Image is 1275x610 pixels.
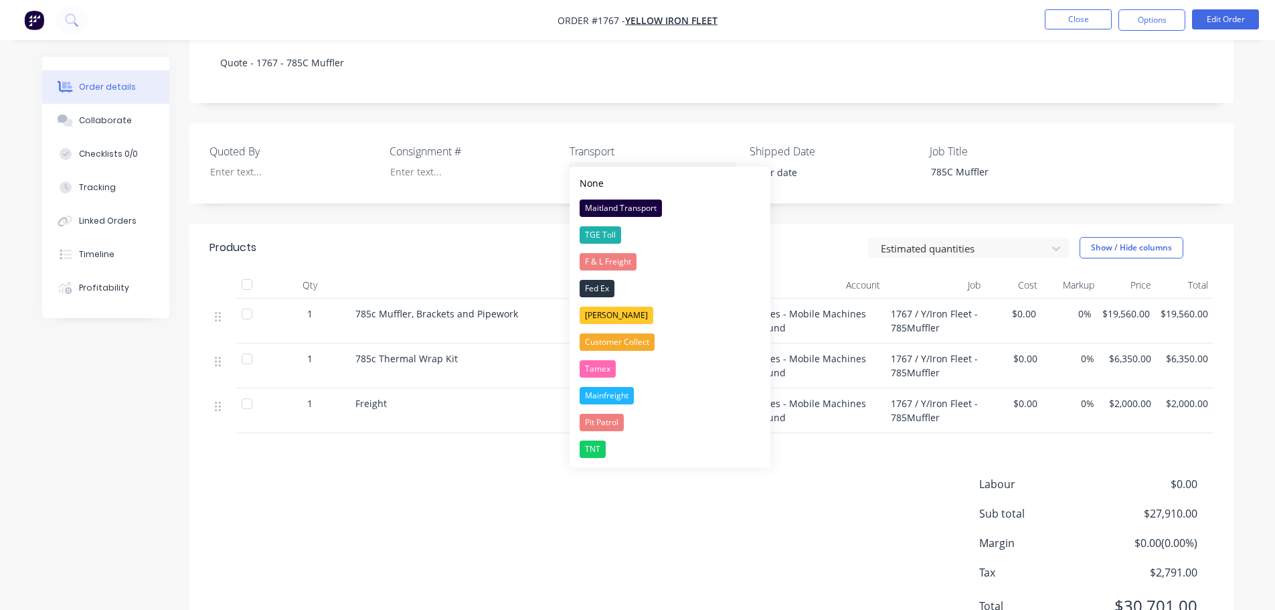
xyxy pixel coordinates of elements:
div: Tamex [580,360,616,378]
div: Qty [270,272,350,299]
div: Tracking [79,181,116,194]
div: Maitland Transport [580,200,662,217]
span: $0.00 [991,352,1037,366]
div: F & L Freight [580,253,636,271]
div: Cost [986,272,1043,299]
button: Edit Order [1192,9,1259,29]
span: $2,791.00 [1098,564,1197,581]
button: Profitability [42,271,169,305]
span: $6,350.00 [1162,352,1208,366]
div: TNT [580,441,606,458]
span: $0.00 [991,307,1036,321]
div: Account [752,272,885,299]
div: Total [1157,272,1213,299]
span: 0% [1048,396,1094,410]
label: Transport [570,143,737,159]
div: Pit Patrol [580,414,624,431]
button: Maitland Transport [570,195,770,222]
button: Close [1045,9,1112,29]
div: None [580,176,604,190]
div: 1767 / Y/Iron Fleet - 785Muffler [885,299,986,344]
button: Order details [42,70,169,104]
span: $19,560.00 [1102,307,1150,321]
span: Order #1767 - [558,14,625,27]
button: Show / Hide columns [1080,237,1183,258]
div: Fed Ex [580,280,614,297]
span: Tax [979,564,1098,581]
button: None [570,171,770,195]
button: Timeline [42,238,169,271]
button: Tracking [42,171,169,204]
div: Order details [79,81,136,93]
button: Customer Collect [570,329,770,356]
span: 1 [307,352,313,366]
div: Quote - 1767 - 785C Muffler [209,42,1213,83]
div: Products [209,240,256,256]
span: 1 [307,307,313,321]
div: Checklists 0/0 [79,148,138,160]
span: 0% [1047,307,1092,321]
label: Quoted By [209,143,377,159]
div: Sales - Mobile Machines Sound [752,344,885,388]
span: $6,350.00 [1105,352,1151,366]
button: TNT [570,436,770,463]
div: Sales - Mobile Machines Sound [752,299,885,344]
span: $19,560.00 [1161,307,1208,321]
span: Margin [979,535,1098,551]
button: Options [1118,9,1185,31]
label: Consignment # [390,143,557,159]
button: Linked Orders [42,204,169,238]
button: Tamex [570,356,770,382]
div: [PERSON_NAME] [580,307,653,324]
div: 1767 / Y/Iron Fleet - 785Muffler [885,344,986,388]
div: Markup [1043,272,1100,299]
span: $0.00 [1098,476,1197,492]
a: Yellow Iron Fleet [625,14,717,27]
button: TGE Toll [570,222,770,248]
span: Labour [979,476,1098,492]
div: Customer Collect [580,333,655,351]
div: 785C Muffler [920,162,1088,181]
span: $0.00 ( 0.00 %) [1098,535,1197,551]
span: 785c Thermal Wrap Kit [355,352,458,365]
div: Collaborate [79,115,132,127]
div: 1767 / Y/Iron Fleet - 785Muffler [885,388,986,433]
input: Enter date [741,163,908,183]
div: Mainfreight [580,387,634,404]
label: Shipped Date [750,143,917,159]
div: Timeline [79,248,114,260]
span: $27,910.00 [1098,506,1197,522]
button: [PERSON_NAME] [570,302,770,329]
span: $2,000.00 [1162,396,1208,410]
button: Checklists 0/0 [42,137,169,171]
button: Pit Patrol [570,409,770,436]
label: Job Title [930,143,1097,159]
span: 785c Muffler, Brackets and Pipework [355,307,518,320]
span: 0% [1048,352,1094,366]
div: Price [1100,272,1157,299]
div: TGE Toll [580,226,621,244]
span: Sub total [979,506,1098,522]
span: 1 [307,396,313,410]
img: Factory [24,10,44,30]
span: $0.00 [991,396,1037,410]
span: $2,000.00 [1105,396,1151,410]
div: Job [885,272,986,299]
button: F & L Freight [570,248,770,275]
div: Profitability [79,282,129,294]
div: Select... [570,162,737,182]
button: Fed Ex [570,275,770,302]
button: Collaborate [42,104,169,137]
div: Linked Orders [79,215,137,227]
button: Mainfreight [570,382,770,409]
span: Freight [355,397,387,410]
div: Sales - Mobile Machines Sound [752,388,885,433]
